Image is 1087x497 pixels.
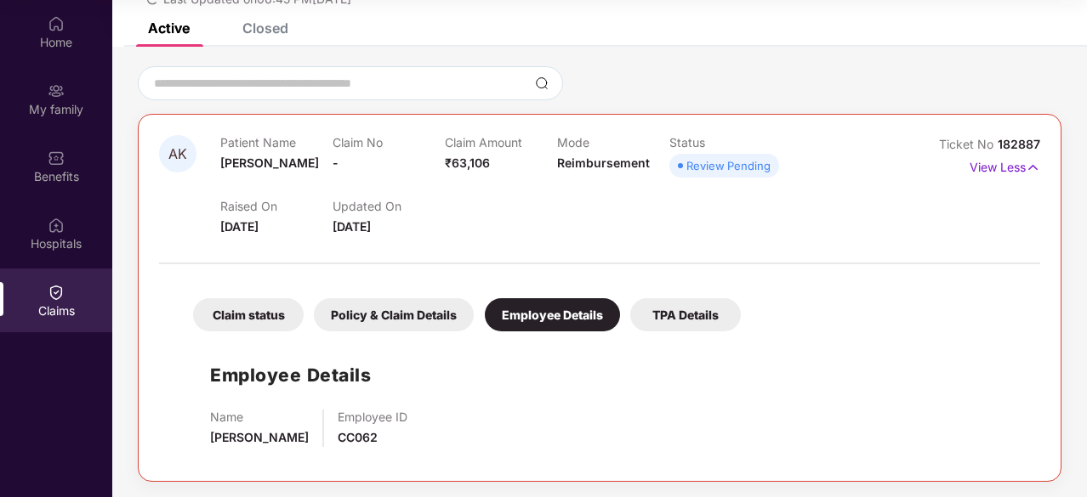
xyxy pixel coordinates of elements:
span: 182887 [998,137,1040,151]
p: Patient Name [220,135,333,150]
div: Active [148,20,190,37]
div: Policy & Claim Details [314,298,474,331]
p: Claim No [333,135,445,150]
h1: Employee Details [210,361,371,389]
p: Updated On [333,199,445,213]
span: [PERSON_NAME] [210,430,309,444]
p: Mode [557,135,669,150]
span: CC062 [338,430,378,444]
p: Status [669,135,782,150]
img: svg+xml;base64,PHN2ZyBpZD0iQmVuZWZpdHMiIHhtbG5zPSJodHRwOi8vd3d3LnczLm9yZy8yMDAwL3N2ZyIgd2lkdGg9Ij... [48,150,65,167]
span: AK [168,147,187,161]
img: svg+xml;base64,PHN2ZyBpZD0iSG9zcGl0YWxzIiB4bWxucz0iaHR0cDovL3d3dy53My5vcmcvMjAwMC9zdmciIHdpZHRoPS... [48,217,65,234]
span: Ticket No [939,137,998,151]
div: Review Pending [686,157,771,174]
img: svg+xml;base64,PHN2ZyBpZD0iU2VhcmNoLTMyeDMyIiB4bWxucz0iaHR0cDovL3d3dy53My5vcmcvMjAwMC9zdmciIHdpZH... [535,76,549,90]
p: Name [210,409,309,424]
p: Claim Amount [445,135,557,150]
span: [PERSON_NAME] [220,155,319,170]
span: - [333,155,339,170]
div: TPA Details [630,298,741,331]
span: Reimbursement [557,155,650,170]
p: Raised On [220,199,333,213]
div: Closed [242,20,288,37]
img: svg+xml;base64,PHN2ZyBpZD0iQ2xhaW0iIHhtbG5zPSJodHRwOi8vd3d3LnczLm9yZy8yMDAwL3N2ZyIgd2lkdGg9IjIwIi... [48,284,65,301]
p: View Less [970,154,1040,177]
p: Employee ID [338,409,407,424]
span: ₹63,106 [445,155,490,170]
span: [DATE] [333,219,371,234]
img: svg+xml;base64,PHN2ZyBpZD0iSG9tZSIgeG1sbnM9Imh0dHA6Ly93d3cudzMub3JnLzIwMDAvc3ZnIiB3aWR0aD0iMjAiIG... [48,15,65,32]
img: svg+xml;base64,PHN2ZyB4bWxucz0iaHR0cDovL3d3dy53My5vcmcvMjAwMC9zdmciIHdpZHRoPSIxNyIgaGVpZ2h0PSIxNy... [1026,158,1040,177]
div: Employee Details [485,298,620,331]
span: [DATE] [220,219,259,234]
img: svg+xml;base64,PHN2ZyB3aWR0aD0iMjAiIGhlaWdodD0iMjAiIHZpZXdCb3g9IjAgMCAyMCAyMCIgZmlsbD0ibm9uZSIgeG... [48,82,65,99]
div: Claim status [193,298,304,331]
